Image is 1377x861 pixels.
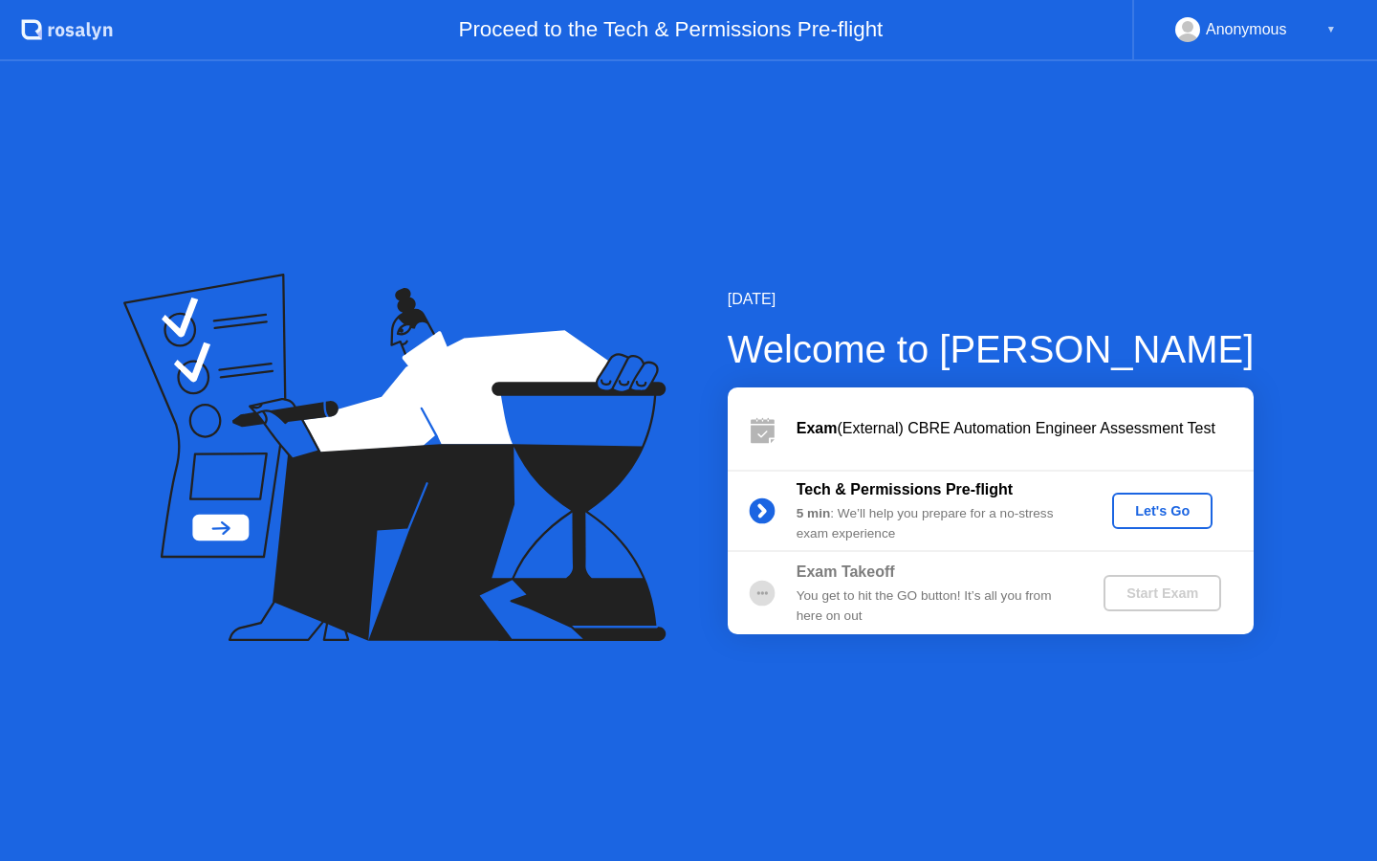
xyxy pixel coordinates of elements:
b: Exam [797,420,838,436]
div: Anonymous [1206,17,1287,42]
div: Start Exam [1111,585,1213,601]
button: Let's Go [1112,493,1213,529]
div: [DATE] [728,288,1255,311]
div: : We’ll help you prepare for a no-stress exam experience [797,504,1072,543]
div: Welcome to [PERSON_NAME] [728,320,1255,378]
b: Tech & Permissions Pre-flight [797,481,1013,497]
div: Let's Go [1120,503,1205,519]
div: ▼ [1326,17,1336,42]
b: 5 min [797,506,831,520]
b: Exam Takeoff [797,563,895,580]
button: Start Exam [1104,575,1221,611]
div: You get to hit the GO button! It’s all you from here on out [797,586,1072,626]
div: (External) CBRE Automation Engineer Assessment Test [797,417,1254,440]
